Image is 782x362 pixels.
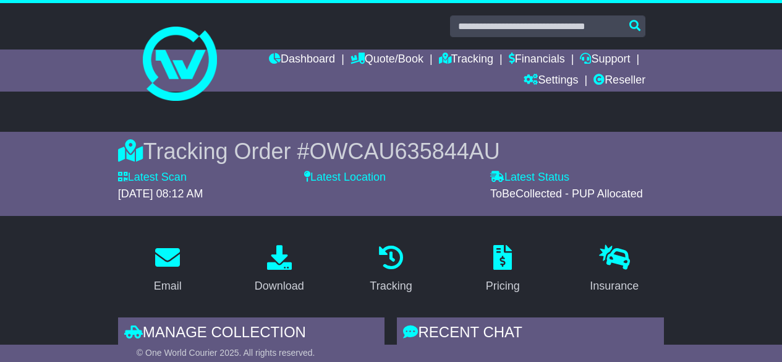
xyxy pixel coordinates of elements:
[590,278,639,295] div: Insurance
[118,187,203,200] span: [DATE] 08:12 AM
[509,50,565,71] a: Financials
[478,241,528,299] a: Pricing
[154,278,182,295] div: Email
[397,317,664,351] div: RECENT CHAT
[362,241,420,299] a: Tracking
[310,139,500,164] span: OWCAU635844AU
[524,71,578,92] a: Settings
[580,50,630,71] a: Support
[118,138,664,165] div: Tracking Order #
[439,50,493,71] a: Tracking
[118,317,385,351] div: Manage collection
[269,50,335,71] a: Dashboard
[304,171,386,184] label: Latest Location
[146,241,190,299] a: Email
[255,278,304,295] div: Download
[486,278,520,295] div: Pricing
[137,348,315,358] span: © One World Courier 2025. All rights reserved.
[370,278,412,295] div: Tracking
[593,71,645,92] a: Reseller
[490,187,643,200] span: ToBeCollected - PUP Allocated
[118,171,187,184] label: Latest Scan
[351,50,423,71] a: Quote/Book
[490,171,569,184] label: Latest Status
[582,241,647,299] a: Insurance
[247,241,312,299] a: Download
